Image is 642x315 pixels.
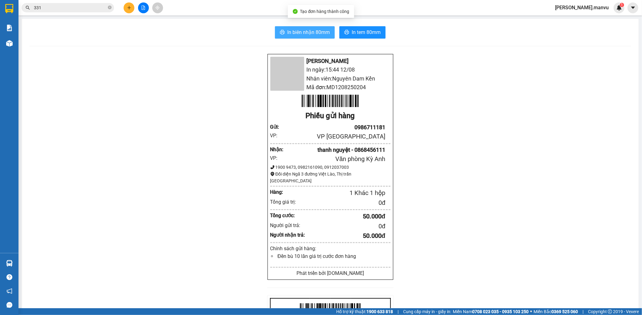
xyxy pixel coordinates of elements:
[305,198,385,208] div: 0 đ
[300,9,350,14] span: Tạo đơn hàng thành công
[270,212,305,219] div: Tổng cước:
[270,172,275,176] span: environment
[287,28,330,36] span: In biên nhận 80mm
[551,309,578,314] strong: 0369 525 060
[155,6,160,10] span: aim
[141,6,145,10] span: file-add
[280,30,285,35] span: printer
[270,132,285,139] div: VP:
[293,9,298,14] span: check-circle
[138,2,149,13] button: file-add
[270,154,285,162] div: VP:
[270,146,285,153] div: Nhận :
[276,252,391,260] li: Đền bù 10 lần giá trị cước đơn hàng
[270,231,305,239] div: Người nhận trả:
[270,110,391,122] div: Phiếu gửi hàng
[270,57,391,65] li: [PERSON_NAME]
[270,222,305,229] div: Người gửi trả:
[36,26,79,33] text: MD1208250184
[352,28,381,36] span: In tem 80mm
[285,154,385,164] div: Văn phòng Kỳ Anh
[628,2,638,13] button: caret-down
[550,4,614,11] span: [PERSON_NAME].manvu
[127,6,131,10] span: plus
[270,165,275,169] span: phone
[6,288,12,294] span: notification
[336,308,393,315] span: Hỗ trợ kỹ thuật:
[472,309,529,314] strong: 0708 023 035 - 0935 103 250
[285,123,385,132] div: 0986711181
[453,308,529,315] span: Miền Nam
[270,65,391,74] li: In ngày: 15:44 12/08
[366,309,393,314] strong: 1900 633 818
[270,164,391,171] div: 1900 9473, 0982161090, 0912037003
[305,212,385,221] div: 50.000 đ
[6,302,12,308] span: message
[339,26,386,39] button: printerIn tem 80mm
[6,40,13,47] img: warehouse-icon
[270,245,391,252] div: Chính sách gửi hàng:
[26,6,30,10] span: search
[108,6,112,9] span: close-circle
[6,274,12,280] span: question-circle
[608,309,612,314] span: copyright
[64,36,111,49] div: Nhận: Dọc Đường
[152,2,163,13] button: aim
[270,269,391,277] div: Phát triển bởi [DOMAIN_NAME]
[6,25,13,31] img: solution-icon
[270,188,295,196] div: Hàng:
[275,26,335,39] button: printerIn biên nhận 80mm
[344,30,349,35] span: printer
[5,36,61,49] div: Gửi: VP [GEOGRAPHIC_DATA]
[124,2,134,13] button: plus
[398,308,399,315] span: |
[295,188,386,198] div: 1 Khác 1 hộp
[285,132,385,141] div: VP [GEOGRAPHIC_DATA]
[305,231,385,241] div: 50.000 đ
[5,4,13,13] img: logo-vxr
[621,3,623,7] span: 1
[270,83,391,92] li: Mã đơn: MD1208250204
[583,308,583,315] span: |
[305,222,385,231] div: 0 đ
[270,74,391,83] li: Nhân viên: Nguyên Dam Kền
[108,5,112,11] span: close-circle
[616,5,622,10] img: icon-new-feature
[270,123,285,131] div: Gửi :
[530,310,532,313] span: ⚪️
[270,198,305,206] div: Tổng giá trị:
[285,146,385,154] div: thanh nguyệt - 0868456111
[6,260,13,267] img: warehouse-icon
[534,308,578,315] span: Miền Bắc
[34,4,107,11] input: Tìm tên, số ĐT hoặc mã đơn
[620,3,624,7] sup: 1
[403,308,451,315] span: Cung cấp máy in - giấy in:
[630,5,636,10] span: caret-down
[270,171,391,184] div: Đối diện Ngã 3 đường Việt Lào, Thị trấn [GEOGRAPHIC_DATA]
